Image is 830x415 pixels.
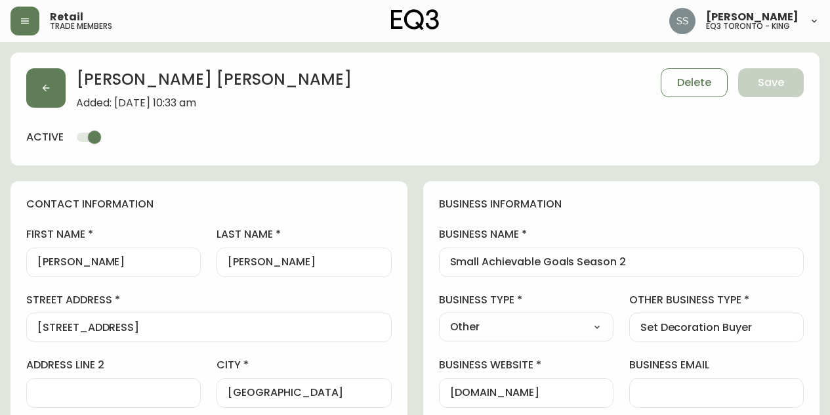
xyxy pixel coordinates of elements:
h5: eq3 toronto - king [706,22,790,30]
h2: [PERSON_NAME] [PERSON_NAME] [76,68,352,97]
h4: active [26,130,64,144]
label: first name [26,227,201,242]
label: business name [439,227,804,242]
h5: trade members [50,22,112,30]
label: business website [439,358,613,372]
label: street address [26,293,392,307]
label: city [217,358,391,372]
label: last name [217,227,391,242]
label: address line 2 [26,358,201,372]
h4: business information [439,197,804,211]
label: business email [629,358,804,372]
label: other business type [629,293,804,307]
span: Retail [50,12,83,22]
h4: contact information [26,197,392,211]
span: Added: [DATE] 10:33 am [76,97,352,109]
label: business type [439,293,613,307]
span: [PERSON_NAME] [706,12,799,22]
input: https://www.designshop.com [450,387,602,399]
button: Delete [661,68,728,97]
img: logo [391,9,440,30]
img: f1b6f2cda6f3b51f95337c5892ce6799 [669,8,695,34]
span: Delete [677,76,711,90]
